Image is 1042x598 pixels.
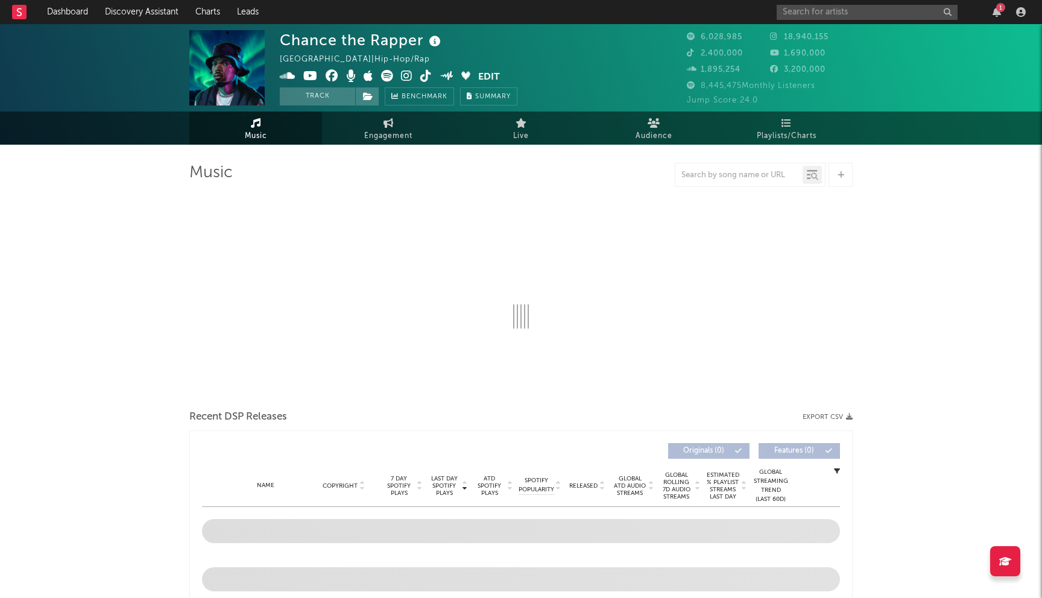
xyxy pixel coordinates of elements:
div: Chance the Rapper [280,30,444,50]
div: Global Streaming Trend (Last 60D) [753,468,789,504]
span: Global Rolling 7D Audio Streams [660,471,693,500]
span: 8,445,475 Monthly Listeners [687,82,815,90]
span: 6,028,985 [687,33,742,41]
span: 1,895,254 [687,66,740,74]
a: Audience [587,112,720,145]
div: 1 [996,3,1005,12]
button: Track [280,87,355,105]
span: Summary [475,93,511,100]
span: 18,940,155 [770,33,829,41]
span: Live [513,129,529,143]
input: Search by song name or URL [675,171,803,180]
span: 3,200,000 [770,66,826,74]
span: Copyright [323,482,358,489]
span: Benchmark [402,90,447,104]
span: Engagement [364,129,412,143]
span: 2,400,000 [687,49,743,57]
button: Export CSV [803,414,853,421]
span: 7 Day Spotify Plays [383,475,415,497]
a: Engagement [322,112,455,145]
input: Search for artists [777,5,958,20]
button: Originals(0) [668,443,750,459]
span: Features ( 0 ) [766,447,822,455]
span: Last Day Spotify Plays [428,475,460,497]
button: 1 [993,7,1001,17]
div: Name [226,481,305,490]
a: Playlists/Charts [720,112,853,145]
span: Recent DSP Releases [189,410,287,424]
button: Features(0) [759,443,840,459]
span: Originals ( 0 ) [676,447,731,455]
span: Jump Score: 24.0 [687,96,758,104]
button: Edit [478,70,500,85]
div: [GEOGRAPHIC_DATA] | Hip-Hop/Rap [280,52,444,67]
span: 1,690,000 [770,49,826,57]
a: Benchmark [385,87,454,105]
span: Estimated % Playlist Streams Last Day [706,471,739,500]
span: Music [245,129,267,143]
span: Released [569,482,598,489]
span: Audience [636,129,672,143]
a: Music [189,112,322,145]
span: ATD Spotify Plays [473,475,505,497]
span: Global ATD Audio Streams [613,475,646,497]
span: Spotify Popularity [519,476,554,494]
a: Live [455,112,587,145]
button: Summary [460,87,517,105]
span: Playlists/Charts [757,129,816,143]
